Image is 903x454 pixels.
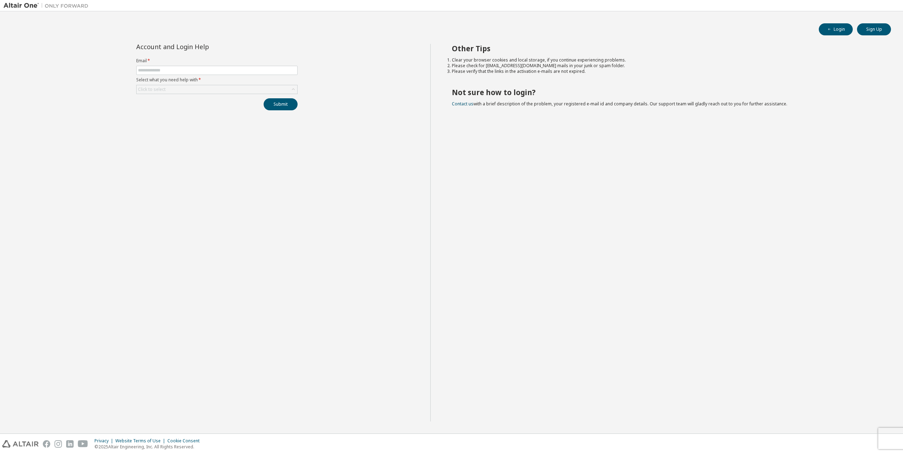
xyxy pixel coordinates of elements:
li: Please verify that the links in the activation e-mails are not expired. [452,69,879,74]
div: Cookie Consent [167,438,204,444]
img: instagram.svg [54,440,62,448]
div: Privacy [94,438,115,444]
div: Account and Login Help [136,44,265,50]
h2: Not sure how to login? [452,88,879,97]
div: Click to select [137,85,297,94]
img: Altair One [4,2,92,9]
div: Website Terms of Use [115,438,167,444]
li: Clear your browser cookies and local storage, if you continue experiencing problems. [452,57,879,63]
label: Select what you need help with [136,77,298,83]
button: Submit [264,98,298,110]
img: altair_logo.svg [2,440,39,448]
span: with a brief description of the problem, your registered e-mail id and company details. Our suppo... [452,101,787,107]
h2: Other Tips [452,44,879,53]
a: Contact us [452,101,473,107]
div: Click to select [138,87,166,92]
li: Please check for [EMAIL_ADDRESS][DOMAIN_NAME] mails in your junk or spam folder. [452,63,879,69]
img: youtube.svg [78,440,88,448]
img: facebook.svg [43,440,50,448]
img: linkedin.svg [66,440,74,448]
p: © 2025 Altair Engineering, Inc. All Rights Reserved. [94,444,204,450]
label: Email [136,58,298,64]
button: Login [819,23,853,35]
button: Sign Up [857,23,891,35]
